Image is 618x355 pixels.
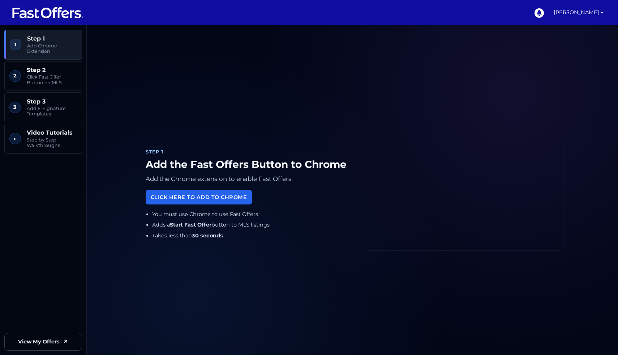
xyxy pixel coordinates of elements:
[9,102,21,113] span: 3
[18,338,60,346] span: View My Offers
[146,174,354,184] p: Add the Chrome extension to enable Fast Offers
[366,140,563,251] iframe: Fast Offers Chrome Extension
[152,232,355,240] li: Takes less than
[146,148,354,156] div: Step 1
[4,61,82,91] a: 2 Step 2 Click Fast Offer Button on MLS
[4,30,82,60] a: 1 Step 1 Add Chrome Extension
[9,70,21,82] span: 2
[192,232,223,239] strong: 30 seconds
[152,221,355,229] li: Adds a button to MLS listings
[4,124,82,154] a: ▶︎ Video Tutorials Step by Step Walkthroughs
[27,106,77,117] span: Add E-Signature Templates
[146,190,252,204] a: Click Here to Add to Chrome
[27,67,77,73] span: Step 2
[27,98,77,105] span: Step 3
[152,210,355,219] li: You must use Chrome to use Fast Offers
[27,74,77,85] span: Click Fast Offer Button on MLS
[170,221,211,228] strong: Start Fast Offer
[4,92,82,122] a: 3 Step 3 Add E-Signature Templates
[9,133,21,144] span: ▶︎
[27,129,77,136] span: Video Tutorials
[27,35,77,42] span: Step 1
[4,333,82,351] a: View My Offers
[27,137,77,148] span: Step by Step Walkthroughs
[10,39,21,50] span: 1
[27,43,77,54] span: Add Chrome Extension
[146,159,354,171] h1: Add the Fast Offers Button to Chrome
